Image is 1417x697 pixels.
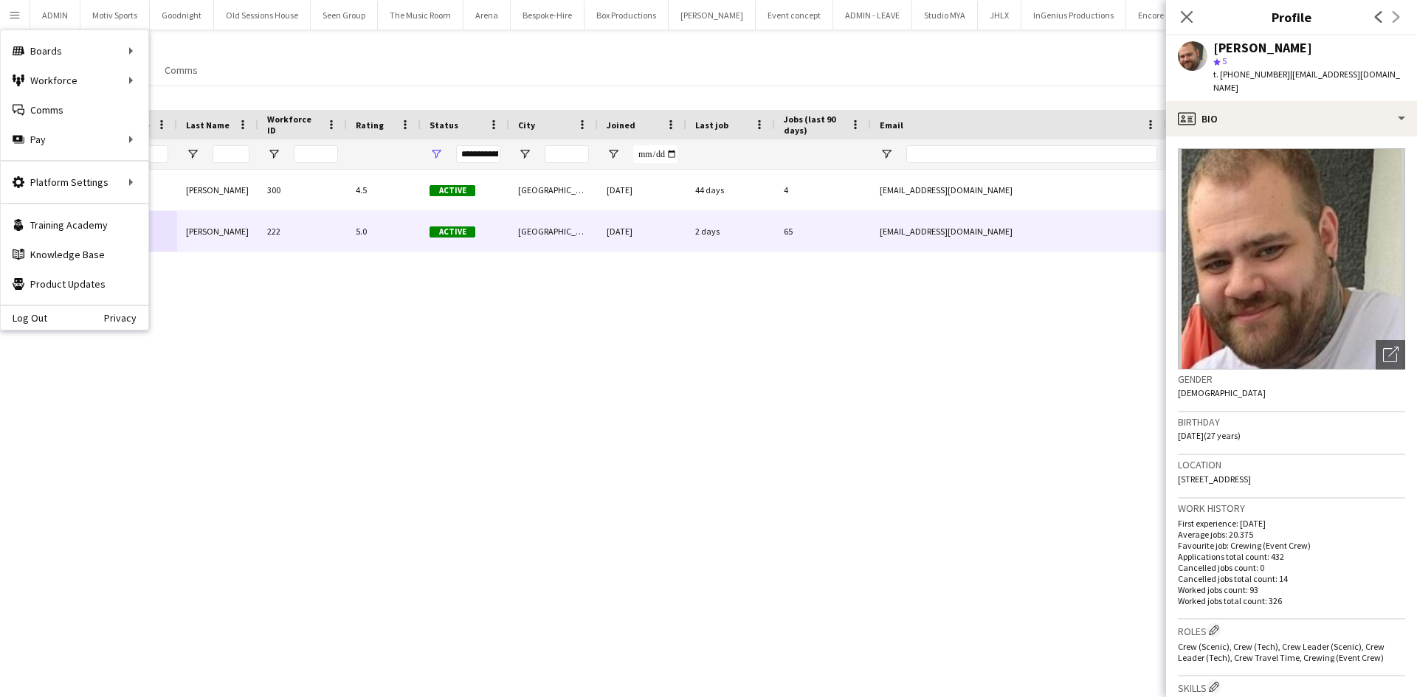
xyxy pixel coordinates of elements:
button: Event concept [756,1,833,30]
span: Jobs (last 90 days) [784,114,844,136]
a: Privacy [104,312,148,324]
button: Open Filter Menu [186,148,199,161]
div: Open photos pop-in [1376,340,1405,370]
a: Training Academy [1,210,148,240]
div: 65 [775,211,871,252]
button: Motiv Sports [80,1,150,30]
h3: Location [1178,458,1405,471]
input: Workforce ID Filter Input [294,145,338,163]
button: The Music Room [378,1,463,30]
p: Worked jobs total count: 326 [1178,595,1405,606]
span: Rating [356,119,384,131]
button: Open Filter Menu [430,148,443,161]
div: [DATE] [598,211,686,252]
h3: Skills [1178,679,1405,695]
button: [PERSON_NAME] [669,1,756,30]
a: Comms [159,60,204,80]
button: ADMIN [30,1,80,30]
button: ADMIN - LEAVE [833,1,912,30]
button: Open Filter Menu [607,148,620,161]
div: Boards [1,36,148,66]
span: Active [430,226,475,237]
button: Open Filter Menu [880,148,893,161]
div: [DATE] [598,170,686,210]
button: Seen Group [311,1,378,30]
span: Status [430,119,458,131]
span: Last Name [186,119,230,131]
span: [STREET_ADDRESS] [1178,474,1251,485]
p: Cancelled jobs count: 0 [1178,562,1405,573]
a: Product Updates [1,269,148,299]
span: | [EMAIL_ADDRESS][DOMAIN_NAME] [1213,69,1400,93]
button: Encore Global [1126,1,1202,30]
button: JHLX [978,1,1021,30]
div: 44 days [686,170,775,210]
input: First Name Filter Input [131,145,168,163]
button: Open Filter Menu [267,148,280,161]
span: Last job [695,119,728,131]
button: Box Productions [585,1,669,30]
div: 5.0 [347,211,421,252]
div: [PERSON_NAME] [177,211,258,252]
div: [EMAIL_ADDRESS][DOMAIN_NAME] [871,170,1166,210]
div: Workforce [1,66,148,95]
button: Old Sessions House [214,1,311,30]
img: Crew avatar or photo [1178,148,1405,370]
span: Workforce ID [267,114,320,136]
input: Joined Filter Input [633,145,678,163]
a: Knowledge Base [1,240,148,269]
div: 2 days [686,211,775,252]
button: Studio MYA [912,1,978,30]
h3: Gender [1178,372,1405,386]
span: Comms [165,63,198,77]
div: Platform Settings [1,167,148,197]
span: t. [PHONE_NUMBER] [1213,69,1290,80]
span: Crew (Scenic), Crew (Tech), Crew Leader (Scenic), Crew Leader (Tech), Crew Travel Time, Crewing (... [1178,641,1385,663]
button: Bespoke-Hire [511,1,585,30]
p: Cancelled jobs total count: 14 [1178,573,1405,584]
h3: Roles [1178,623,1405,638]
span: [DEMOGRAPHIC_DATA] [1178,387,1266,398]
p: Favourite job: Crewing (Event Crew) [1178,540,1405,551]
span: Joined [607,119,635,131]
span: [DATE] (27 years) [1178,430,1241,441]
p: Average jobs: 20.375 [1178,529,1405,540]
input: Last Name Filter Input [213,145,249,163]
div: [PERSON_NAME] [1213,41,1312,55]
div: Bio [1166,101,1417,136]
h3: Work history [1178,502,1405,515]
p: Applications total count: 432 [1178,551,1405,562]
p: First experience: [DATE] [1178,518,1405,529]
h3: Birthday [1178,415,1405,429]
input: City Filter Input [545,145,589,163]
div: 4 [775,170,871,210]
a: Log Out [1,312,47,324]
button: InGenius Productions [1021,1,1126,30]
div: 300 [258,170,347,210]
div: [GEOGRAPHIC_DATA] [509,211,598,252]
button: Goodnight [150,1,214,30]
button: Open Filter Menu [518,148,531,161]
div: 4.5 [347,170,421,210]
h3: Profile [1166,7,1417,27]
span: Active [430,185,475,196]
div: [GEOGRAPHIC_DATA] [509,170,598,210]
div: [EMAIL_ADDRESS][DOMAIN_NAME] [871,211,1166,252]
div: [PERSON_NAME] [177,170,258,210]
button: Arena [463,1,511,30]
div: Pay [1,125,148,154]
span: 5 [1222,55,1227,66]
p: Worked jobs count: 93 [1178,584,1405,595]
a: Comms [1,95,148,125]
input: Email Filter Input [906,145,1157,163]
div: 222 [258,211,347,252]
span: City [518,119,535,131]
span: Email [880,119,903,131]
